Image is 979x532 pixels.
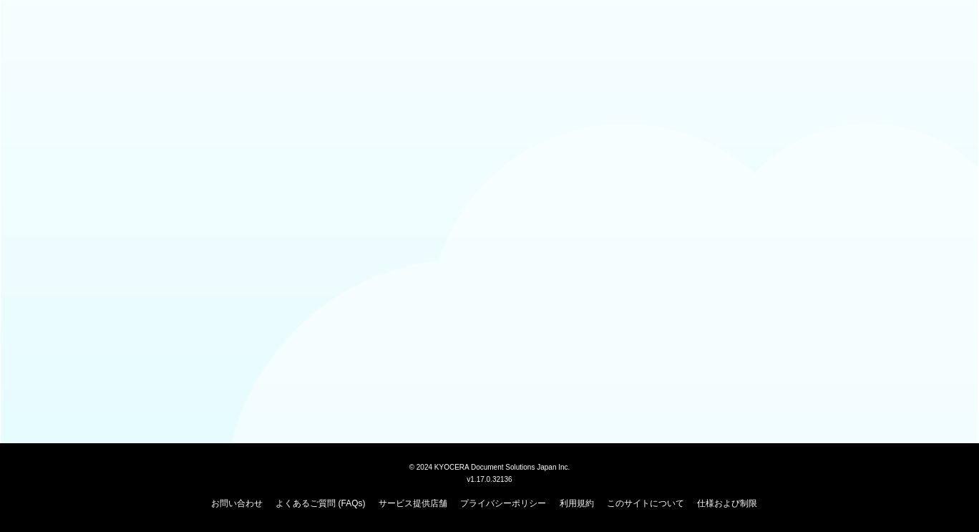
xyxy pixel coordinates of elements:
a: このサイトについて [607,498,684,508]
a: プライバシーポリシー [460,498,546,508]
a: 仕様および制限 [697,498,757,508]
a: よくあるご質問 (FAQs) [276,498,365,508]
a: お問い合わせ [211,498,263,508]
a: 利用規約 [560,498,594,508]
span: © 2024 KYOCERA Document Solutions Japan Inc. [409,462,570,471]
span: v1.17.0.32136 [467,475,512,483]
a: サービス提供店舗 [379,498,447,508]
